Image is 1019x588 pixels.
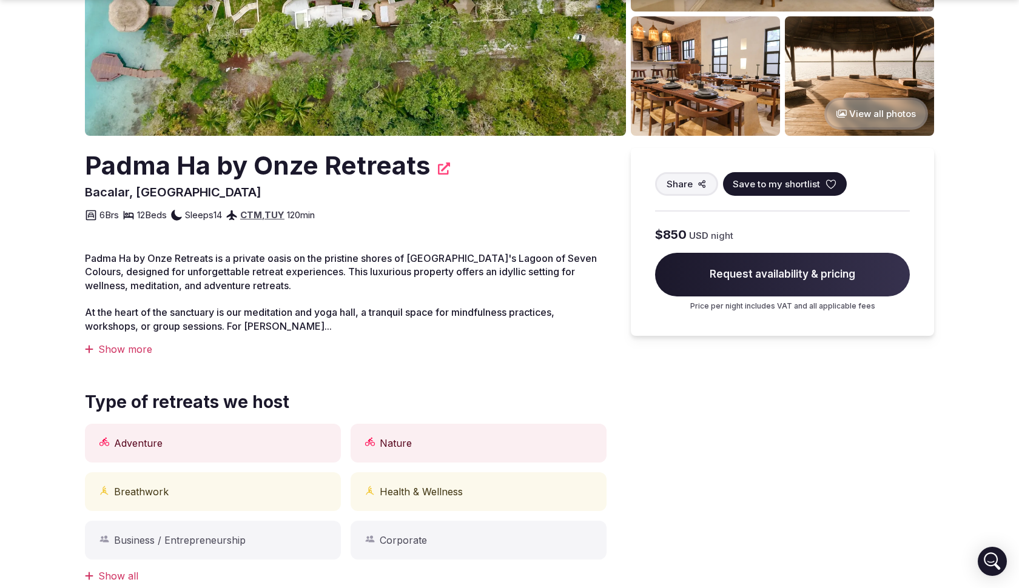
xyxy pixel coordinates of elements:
span: $850 [655,226,687,243]
img: Venue gallery photo [631,16,780,136]
a: CTM [240,209,262,221]
span: Save to my shortlist [733,178,820,190]
span: 12 Beds [137,209,167,221]
a: TUY [264,209,284,221]
div: Show more [85,342,607,356]
span: Bacalar, [GEOGRAPHIC_DATA] [85,185,261,199]
span: 120 min [287,209,315,221]
span: At the heart of the sanctuary is our meditation and yoga hall, a tranquil space for mindfulness p... [85,306,554,332]
span: Padma Ha by Onze Retreats is a private oasis on the pristine shores of [GEOGRAPHIC_DATA]'s Lagoon... [85,252,597,292]
div: , [240,209,284,221]
img: Venue gallery photo [785,16,934,136]
button: Share [655,172,718,196]
p: Price per night includes VAT and all applicable fees [655,301,910,312]
div: Show all [85,569,607,583]
button: Save to my shortlist [723,172,847,196]
h2: Padma Ha by Onze Retreats [85,148,431,184]
span: Share [667,178,693,190]
div: Open Intercom Messenger [978,547,1007,576]
span: 6 Brs [99,209,119,221]
span: Type of retreats we host [85,390,289,414]
span: Request availability & pricing [655,253,910,296]
button: View all photos [824,98,928,130]
span: USD [689,229,708,242]
span: Sleeps 14 [185,209,222,221]
span: night [711,229,733,242]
